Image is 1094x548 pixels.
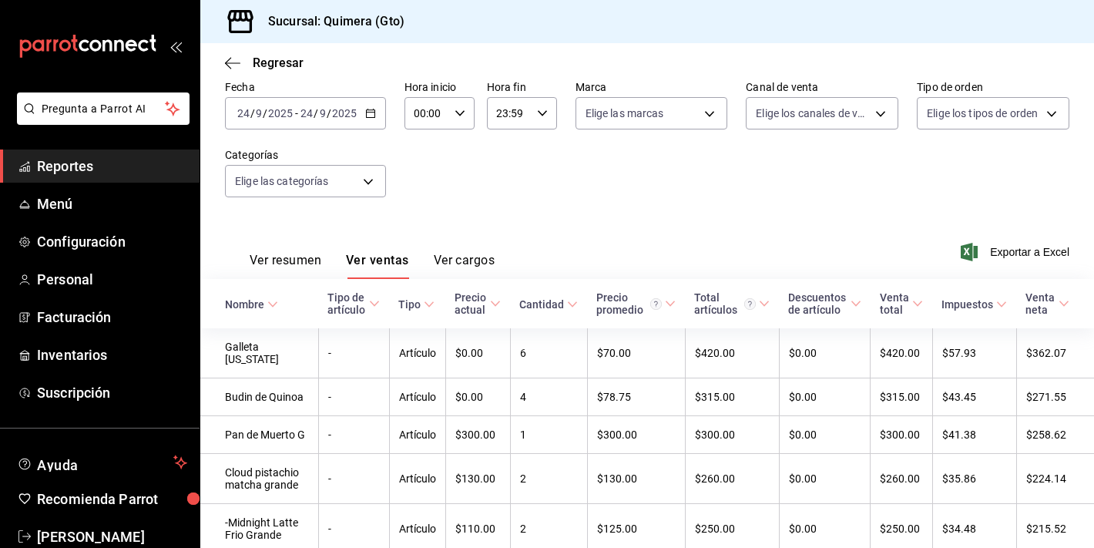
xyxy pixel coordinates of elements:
[445,328,510,378] td: $0.00
[445,378,510,416] td: $0.00
[389,328,445,378] td: Artículo
[586,106,664,121] span: Elige las marcas
[200,454,318,504] td: Cloud pistachio matcha grande
[235,173,329,189] span: Elige las categorías
[398,298,421,311] div: Tipo
[225,82,386,92] label: Fecha
[256,12,404,31] h3: Sucursal: Quimera (Gto)
[225,298,264,311] div: Nombre
[510,454,587,504] td: 2
[779,454,871,504] td: $0.00
[694,291,770,316] span: Total artículos
[519,298,578,311] span: Cantidad
[510,416,587,454] td: 1
[576,82,728,92] label: Marca
[327,291,366,316] div: Tipo de artículo
[445,416,510,454] td: $300.00
[694,291,756,316] div: Total artículos
[880,291,910,316] div: Venta total
[263,107,267,119] span: /
[42,101,166,117] span: Pregunta a Parrot AI
[225,150,386,160] label: Categorías
[932,378,1016,416] td: $43.45
[455,291,501,316] span: Precio actual
[455,291,487,316] div: Precio actual
[37,345,187,365] span: Inventarios
[253,55,304,70] span: Regresar
[685,378,779,416] td: $315.00
[779,328,871,378] td: $0.00
[37,269,187,290] span: Personal
[318,378,389,416] td: -
[318,328,389,378] td: -
[587,454,685,504] td: $130.00
[434,253,495,279] button: Ver cargos
[327,107,331,119] span: /
[871,378,933,416] td: $315.00
[685,328,779,378] td: $420.00
[932,454,1016,504] td: $35.86
[1025,291,1069,316] span: Venta neta
[237,107,250,119] input: --
[37,156,187,177] span: Reportes
[917,82,1069,92] label: Tipo de orden
[871,454,933,504] td: $260.00
[487,82,557,92] label: Hora fin
[200,378,318,416] td: Budin de Quinoa
[445,454,510,504] td: $130.00
[1016,454,1094,504] td: $224.14
[327,291,380,316] span: Tipo de artículo
[587,416,685,454] td: $300.00
[389,454,445,504] td: Artículo
[267,107,294,119] input: ----
[650,298,662,310] svg: Precio promedio = Total artículos / cantidad
[927,106,1038,121] span: Elige los tipos de orden
[779,378,871,416] td: $0.00
[37,489,187,509] span: Recomienda Parrot
[169,40,182,52] button: open_drawer_menu
[37,231,187,252] span: Configuración
[941,298,993,311] div: Impuestos
[932,416,1016,454] td: $41.38
[779,416,871,454] td: $0.00
[319,107,327,119] input: --
[37,307,187,328] span: Facturación
[250,253,495,279] div: navigation tabs
[587,378,685,416] td: $78.75
[1016,378,1094,416] td: $271.55
[11,112,190,128] a: Pregunta a Parrot AI
[510,328,587,378] td: 6
[510,378,587,416] td: 4
[398,298,435,311] span: Tipo
[295,107,298,119] span: -
[880,291,924,316] span: Venta total
[1025,291,1055,316] div: Venta neta
[1016,416,1094,454] td: $258.62
[746,82,898,92] label: Canal de venta
[587,328,685,378] td: $70.00
[318,454,389,504] td: -
[932,328,1016,378] td: $57.93
[17,92,190,125] button: Pregunta a Parrot AI
[250,107,255,119] span: /
[941,298,1007,311] span: Impuestos
[685,416,779,454] td: $300.00
[37,382,187,403] span: Suscripción
[871,416,933,454] td: $300.00
[685,454,779,504] td: $260.00
[37,526,187,547] span: [PERSON_NAME]
[250,253,321,279] button: Ver resumen
[788,291,847,316] div: Descuentos de artículo
[314,107,318,119] span: /
[1016,328,1094,378] td: $362.07
[596,291,676,316] span: Precio promedio
[346,253,409,279] button: Ver ventas
[389,416,445,454] td: Artículo
[519,298,564,311] div: Cantidad
[200,328,318,378] td: Galleta [US_STATE]
[744,298,756,310] svg: El total artículos considera cambios de precios en los artículos así como costos adicionales por ...
[225,298,278,311] span: Nombre
[964,243,1069,261] button: Exportar a Excel
[788,291,861,316] span: Descuentos de artículo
